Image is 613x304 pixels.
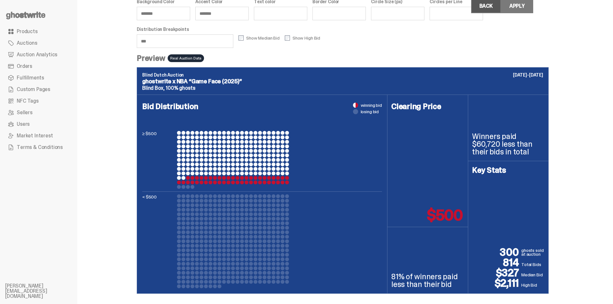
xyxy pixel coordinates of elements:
span: Auction Analytics [17,52,57,57]
span: Market Interest [17,133,53,138]
span: Terms & Conditions [17,145,63,150]
span: Sellers [17,110,33,115]
a: Users [5,118,72,130]
span: Blind Box, [142,85,164,91]
p: 814 [472,257,521,268]
label: Distribution Breakpoints [137,27,233,32]
label: Show Median Bid [238,35,280,41]
p: High Bid [521,282,544,288]
span: Custom Pages [17,87,50,92]
p: $500 [427,207,463,223]
p: 81% of winners paid less than their bid [391,273,464,288]
span: losing bid [361,109,379,114]
p: $327 [472,268,521,278]
span: Real Auction Data [168,54,204,62]
a: Custom Pages [5,84,72,95]
p: ≥ $500 [142,131,174,189]
div: Apply [509,4,525,9]
a: Auction Analytics [5,49,72,60]
p: Blind Dutch Auction [142,73,543,77]
h4: Preview [137,54,165,62]
a: Orders [5,60,72,72]
p: [DATE]-[DATE] [513,73,543,77]
p: < $500 [142,194,174,288]
span: Fulfillments [17,75,44,80]
p: 300 [472,247,521,257]
h4: Clearing Price [391,103,464,110]
p: ghostwrite x NBA “Game Face (2025)” [142,78,543,84]
span: Orders [17,64,32,69]
h4: Key Stats [472,166,544,174]
input: Show Median Bid [238,35,244,41]
label: Show High Bid [285,35,320,41]
span: Auctions [17,41,37,46]
li: [PERSON_NAME][EMAIL_ADDRESS][DOMAIN_NAME] [5,283,82,299]
span: NFC Tags [17,98,39,104]
span: Users [17,122,30,127]
p: Median Bid [521,272,544,278]
span: Products [17,29,38,34]
a: Auctions [5,37,72,49]
span: 100% ghosts [166,85,195,91]
input: Show High Bid [285,35,290,41]
h4: Bid Distribution [142,103,382,131]
p: Winners paid $60,720 less than their bids in total [472,133,544,156]
p: $2,111 [472,278,521,288]
a: Fulfillments [5,72,72,84]
p: Total Bids [521,261,544,268]
a: Sellers [5,107,72,118]
a: Terms & Conditions [5,142,72,153]
p: ghosts sold at auction [521,248,544,257]
span: winning bid [361,103,382,107]
a: Products [5,26,72,37]
a: Market Interest [5,130,72,142]
a: NFC Tags [5,95,72,107]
